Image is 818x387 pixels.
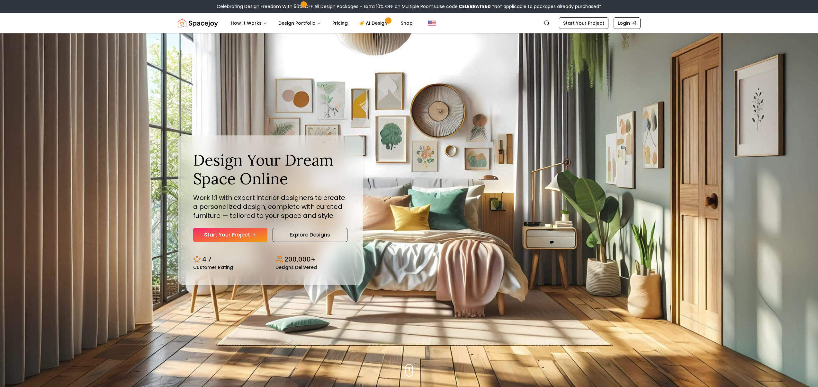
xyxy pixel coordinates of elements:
[491,3,601,10] span: *Not applicable to packages already purchased*
[284,255,315,264] p: 200,000+
[202,255,211,264] p: 4.7
[273,228,347,242] a: Explore Designs
[437,3,491,10] span: Use code:
[354,17,394,30] a: AI Design
[193,250,347,270] div: Design stats
[327,17,353,30] a: Pricing
[226,17,418,30] nav: Main
[217,3,601,10] div: Celebrating Design Freedom With 50% OFF All Design Packages + Extra 10% OFF on Multiple Rooms.
[193,265,233,270] small: Customer Rating
[396,17,418,30] a: Shop
[275,265,317,270] small: Designs Delivered
[178,13,641,33] nav: Global
[459,3,491,10] b: CELEBRATE50
[178,17,218,30] img: Spacejoy Logo
[226,17,272,30] button: How It Works
[428,19,436,27] img: United States
[193,228,267,242] a: Start Your Project
[178,17,218,30] a: Spacejoy
[559,17,608,29] a: Start Your Project
[193,193,347,220] p: Work 1:1 with expert interior designers to create a personalized design, complete with curated fu...
[193,151,347,188] h1: Design Your Dream Space Online
[273,17,326,30] button: Design Portfolio
[614,17,641,29] a: Login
